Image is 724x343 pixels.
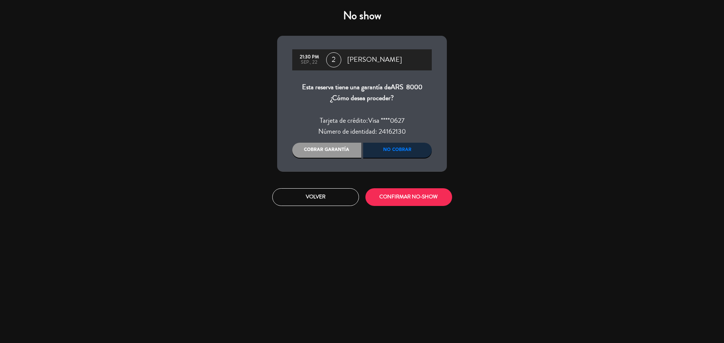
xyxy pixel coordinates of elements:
[365,188,452,206] button: CONFIRMAR NO-SHOW
[363,143,432,158] div: No cobrar
[326,52,341,67] span: 2
[296,55,322,60] div: 21:30 PM
[272,188,359,206] button: Volver
[292,126,432,137] div: Número de identidad: 24162130
[391,82,403,92] span: ARS
[296,60,322,65] div: sep., 22
[292,115,432,127] div: Tarjeta de crédito:
[292,143,361,158] div: Cobrar garantía
[347,54,402,66] span: [PERSON_NAME]
[277,9,447,23] h4: No show
[292,82,432,104] div: Esta reserva tiene una garantía de ¿Cómo desea proceder?
[406,82,422,92] span: 8000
